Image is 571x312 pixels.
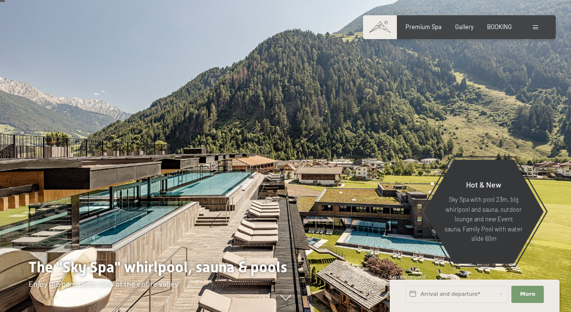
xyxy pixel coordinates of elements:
a: BOOKING [487,23,512,31]
span: More [520,291,535,298]
a: Gallery [455,23,474,31]
span: Express request [390,274,426,280]
span: Hot & New [466,180,501,189]
a: Hot & New Sky Spa with pool 23m, big whirlpool and sauna, outdoor lounge and new Event sauna, Fam... [423,159,544,264]
a: Premium Spa [405,23,442,31]
p: Sky Spa with pool 23m, big whirlpool and sauna, outdoor lounge and new Event sauna, Family Pool w... [442,195,525,243]
button: More [511,286,544,303]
